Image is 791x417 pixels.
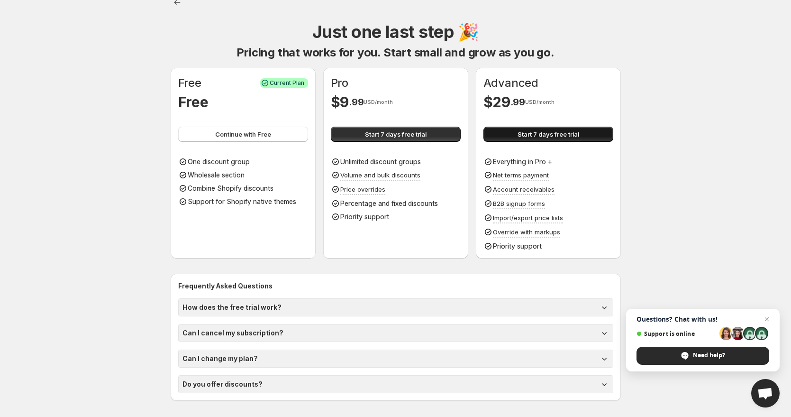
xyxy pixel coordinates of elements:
[636,347,769,365] span: Need help?
[340,171,420,179] span: Volume and bulk discounts
[182,380,263,389] h1: Do you offer discounts?
[340,199,438,207] span: Percentage and fixed discounts
[493,228,560,236] span: Override with markups
[182,328,283,338] h1: Can I cancel my subscription?
[365,130,427,139] span: Start 7 days free trial
[178,75,201,91] h1: Free
[493,242,542,250] span: Priority support
[188,197,296,206] p: Support for Shopify native themes
[188,157,250,167] p: One discount group
[340,213,389,221] span: Priority support
[483,75,538,91] h1: Advanced
[340,158,421,166] span: Unlimited discount groups
[493,200,545,207] span: B2B signup forms
[510,96,525,108] span: . 99
[178,93,209,111] h1: Free
[178,281,613,291] h2: Frequently Asked Questions
[188,170,245,180] p: Wholesale section
[483,127,613,142] button: Start 7 days free trial
[331,75,348,91] h1: Pro
[518,130,579,139] span: Start 7 days free trial
[364,99,393,105] span: USD/month
[751,379,780,408] a: Open chat
[349,96,364,108] span: . 99
[525,99,555,105] span: USD/month
[215,130,271,139] span: Continue with Free
[178,127,308,142] button: Continue with Free
[182,354,258,363] h1: Can I change my plan?
[340,185,385,193] span: Price overrides
[312,20,479,43] h1: Just one last step 🎉
[188,184,273,193] p: Combine Shopify discounts
[493,158,552,166] span: Everything in Pro +
[331,93,349,111] h1: $ 9
[636,315,769,323] span: Questions? Chat with us!
[236,45,554,60] h1: Pricing that works for you. Start small and grow as you go.
[493,185,555,193] span: Account receivables
[693,351,725,360] span: Need help?
[493,171,549,179] span: Net terms payment
[270,79,304,87] span: Current Plan
[483,93,510,111] h1: $ 29
[182,303,282,312] h1: How does the free trial work?
[493,214,563,222] span: Import/export price lists
[636,330,716,337] span: Support is online
[331,127,461,142] button: Start 7 days free trial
